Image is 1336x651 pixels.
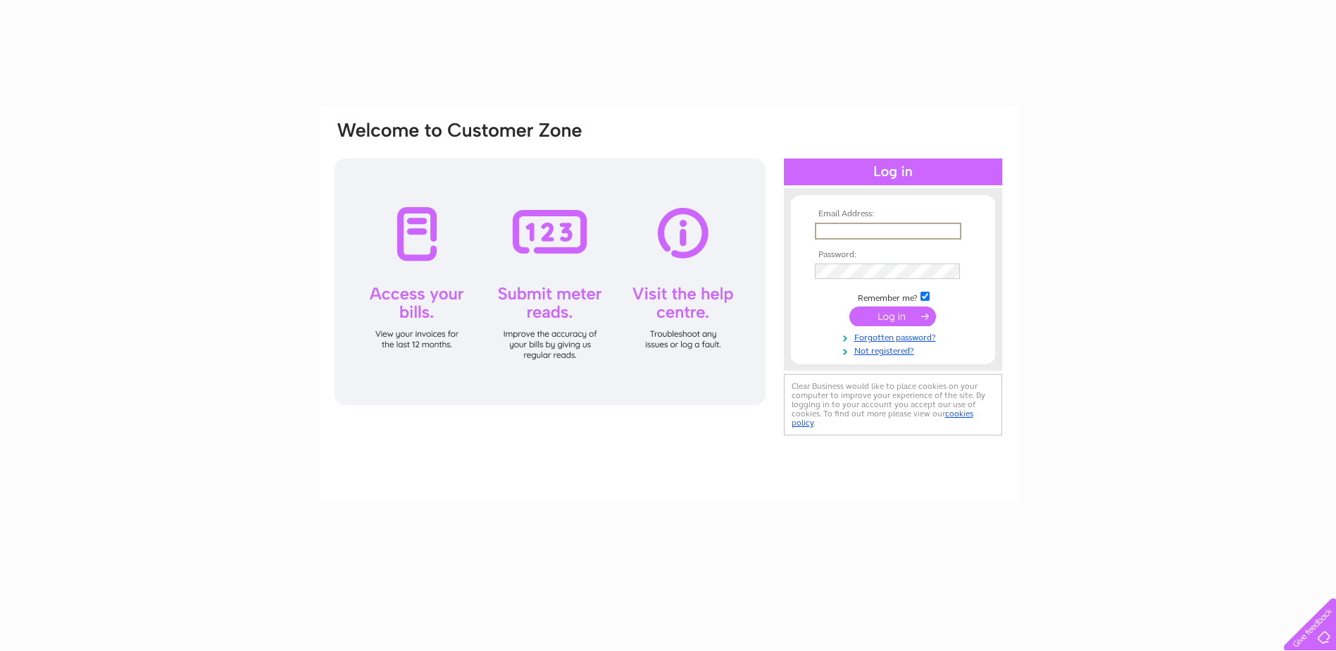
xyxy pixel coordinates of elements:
a: cookies policy [792,409,973,428]
td: Remember me? [811,290,975,304]
a: Forgotten password? [815,330,975,343]
div: Clear Business would like to place cookies on your computer to improve your experience of the sit... [784,374,1002,435]
th: Email Address: [811,209,975,219]
a: Not registered? [815,343,975,356]
th: Password: [811,250,975,260]
input: Submit [849,306,936,326]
